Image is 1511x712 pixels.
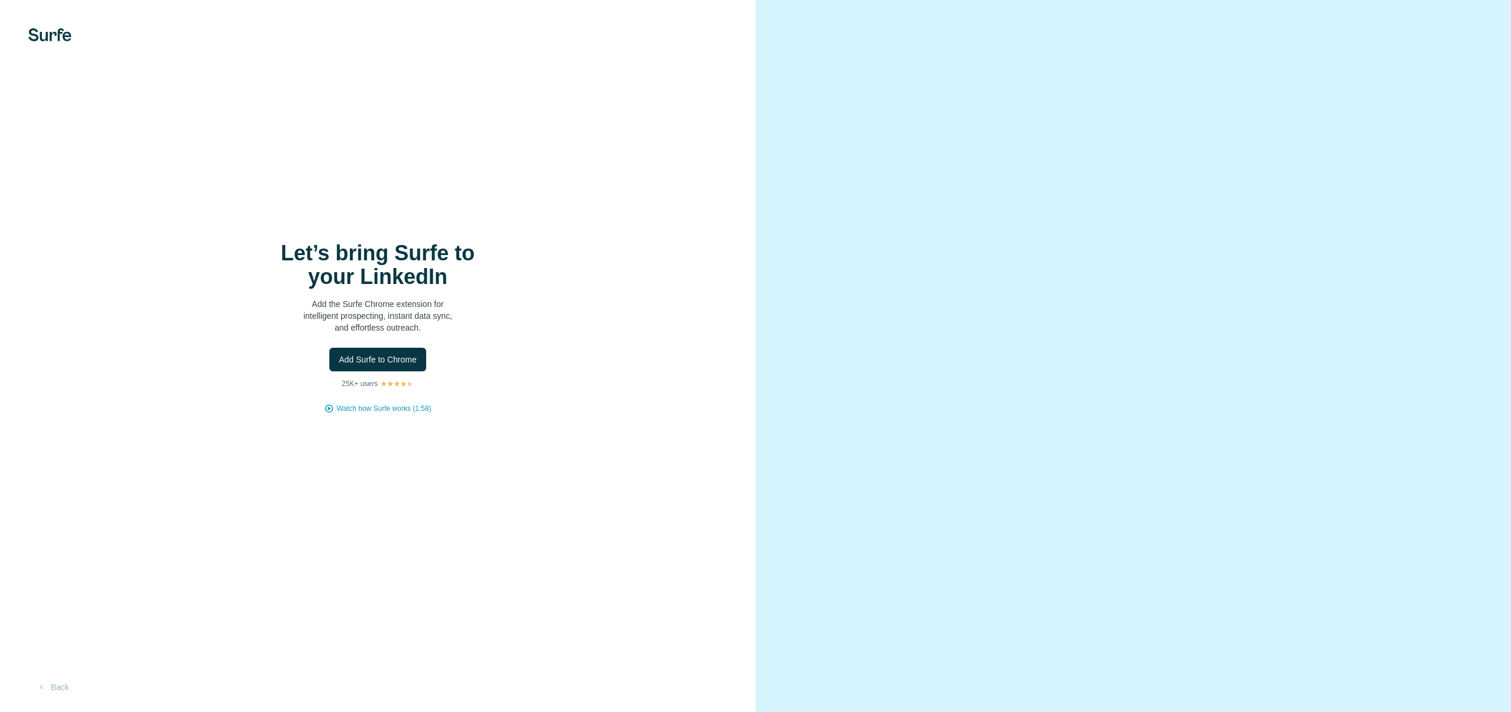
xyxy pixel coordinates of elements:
h1: Let’s bring Surfe to your LinkedIn [260,241,496,289]
img: Surfe's logo [28,28,71,41]
p: 25K+ users [342,378,378,389]
span: Add Surfe to Chrome [339,354,417,365]
img: Rating Stars [380,380,414,387]
button: Add Surfe to Chrome [329,348,426,371]
button: Watch how Surfe works (1:58) [336,403,431,414]
button: Back [28,677,77,698]
p: Add the Surfe Chrome extension for intelligent prospecting, instant data sync, and effortless out... [260,298,496,334]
